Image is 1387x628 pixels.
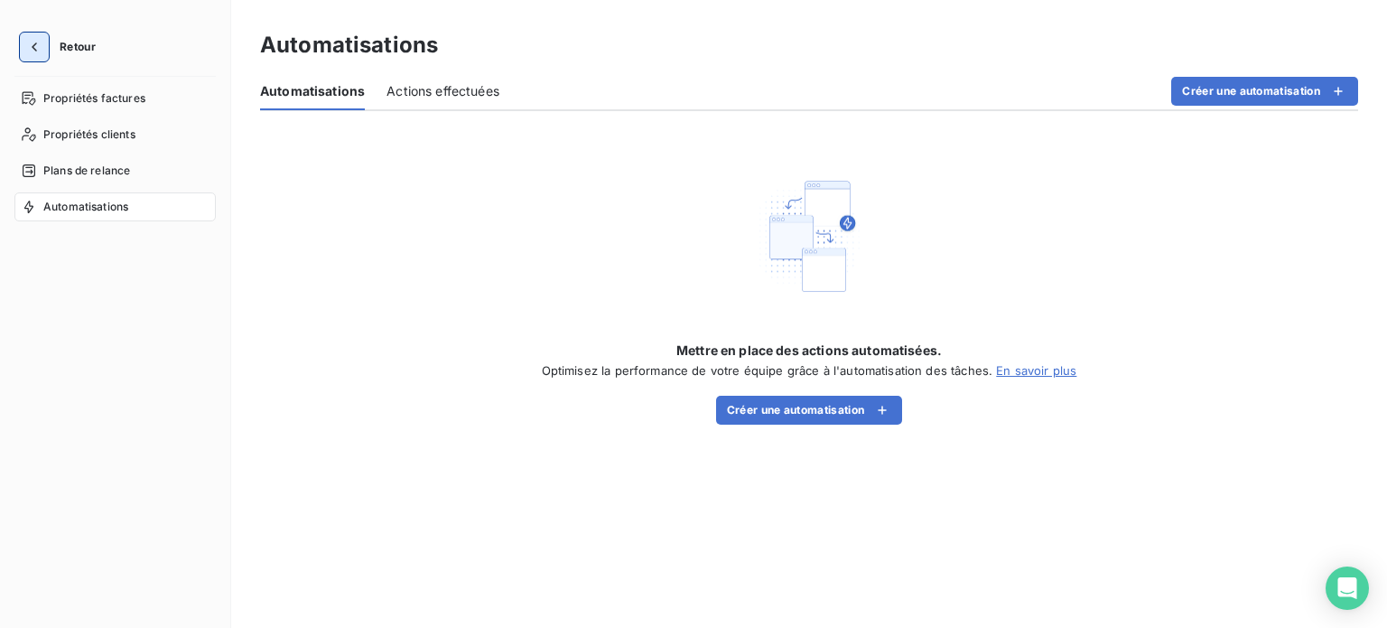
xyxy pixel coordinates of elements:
span: Plans de relance [43,163,130,179]
a: Automatisations [14,192,216,221]
img: Empty state [751,179,867,295]
span: Propriétés clients [43,127,135,143]
button: Retour [14,33,110,61]
h3: Automatisations [260,29,438,61]
button: Créer une automatisation [716,396,903,425]
a: Propriétés clients [14,120,216,149]
span: Mettre en place des actions automatisées. [676,342,942,360]
span: Automatisations [43,199,128,215]
a: Plans de relance [14,156,216,185]
span: Automatisations [260,82,365,100]
button: Créer une automatisation [1171,77,1358,106]
span: Retour [60,42,96,52]
a: En savoir plus [996,363,1076,378]
span: Actions effectuées [386,82,499,100]
span: Optimisez la performance de votre équipe grâce à l'automatisation des tâches. [542,363,993,378]
div: Open Intercom Messenger [1326,567,1369,610]
span: Propriétés factures [43,90,145,107]
a: Propriétés factures [14,84,216,113]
